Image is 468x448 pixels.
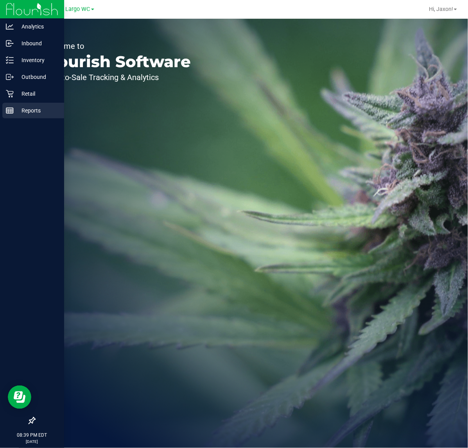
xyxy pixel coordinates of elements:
p: Outbound [14,72,61,82]
p: Retail [14,89,61,98]
inline-svg: Outbound [6,73,14,81]
p: Inbound [14,39,61,48]
p: Welcome to [42,42,191,50]
iframe: Resource center [8,386,31,409]
inline-svg: Reports [6,107,14,114]
p: Inventory [14,55,61,65]
p: Flourish Software [42,54,191,70]
p: Analytics [14,22,61,31]
p: 08:39 PM EDT [4,432,61,439]
span: Hi, Jaxon! [429,6,453,12]
p: Seed-to-Sale Tracking & Analytics [42,73,191,81]
span: Largo WC [66,6,90,12]
p: Reports [14,106,61,115]
inline-svg: Analytics [6,23,14,30]
inline-svg: Inbound [6,39,14,47]
p: [DATE] [4,439,61,444]
inline-svg: Inventory [6,56,14,64]
inline-svg: Retail [6,90,14,98]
